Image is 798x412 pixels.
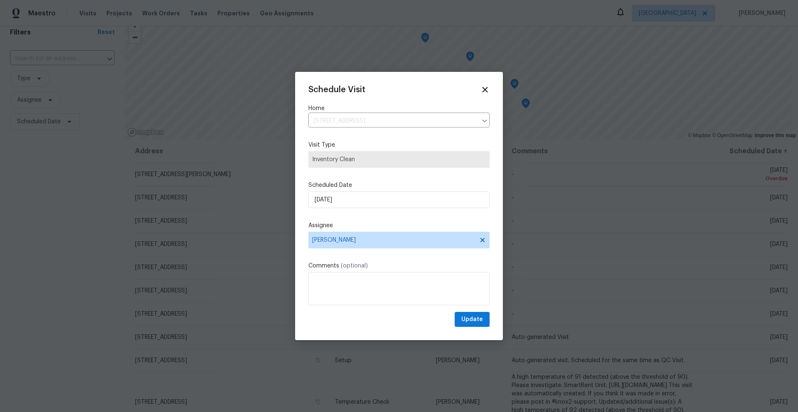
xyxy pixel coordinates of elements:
[308,191,490,208] input: M/D/YYYY
[308,221,490,230] label: Assignee
[308,141,490,149] label: Visit Type
[480,85,490,94] span: Close
[308,181,490,189] label: Scheduled Date
[461,314,483,325] span: Update
[308,86,365,94] span: Schedule Visit
[455,312,490,327] button: Update
[308,262,490,270] label: Comments
[308,115,477,128] input: Enter in an address
[312,237,475,243] span: [PERSON_NAME]
[308,104,490,113] label: Home
[312,155,486,164] span: Inventory Clean
[341,263,368,269] span: (optional)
